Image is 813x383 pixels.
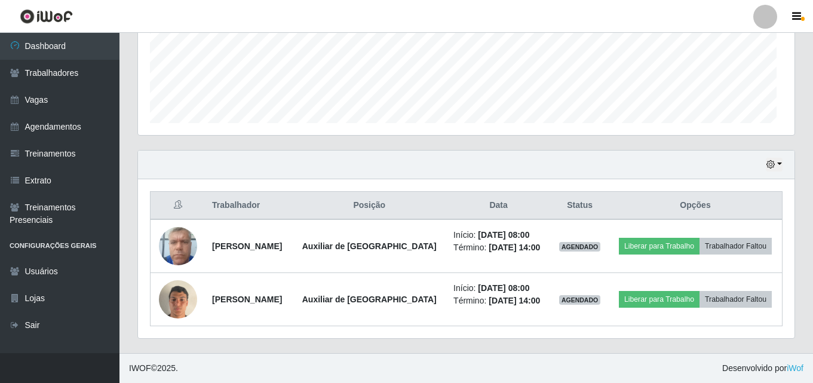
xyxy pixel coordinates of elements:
time: [DATE] 14:00 [489,296,540,305]
span: IWOF [129,363,151,373]
strong: [PERSON_NAME] [212,295,282,304]
strong: Auxiliar de [GEOGRAPHIC_DATA] [302,241,437,251]
li: Início: [453,282,544,295]
button: Liberar para Trabalho [619,238,700,255]
button: Liberar para Trabalho [619,291,700,308]
button: Trabalhador Faltou [700,238,772,255]
img: 1747678149354.jpeg [159,220,197,271]
strong: Auxiliar de [GEOGRAPHIC_DATA] [302,295,437,304]
li: Início: [453,229,544,241]
img: CoreUI Logo [20,9,73,24]
th: Posição [292,192,446,220]
th: Trabalhador [205,192,292,220]
th: Data [446,192,551,220]
li: Término: [453,241,544,254]
img: 1749234992787.jpeg [159,274,197,324]
span: AGENDADO [559,242,601,252]
li: Término: [453,295,544,307]
time: [DATE] 08:00 [478,230,529,240]
button: Trabalhador Faltou [700,291,772,308]
span: AGENDADO [559,295,601,305]
span: Desenvolvido por [722,362,803,375]
th: Status [551,192,609,220]
time: [DATE] 08:00 [478,283,529,293]
span: © 2025 . [129,362,178,375]
time: [DATE] 14:00 [489,243,540,252]
a: iWof [787,363,803,373]
strong: [PERSON_NAME] [212,241,282,251]
th: Opções [609,192,782,220]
